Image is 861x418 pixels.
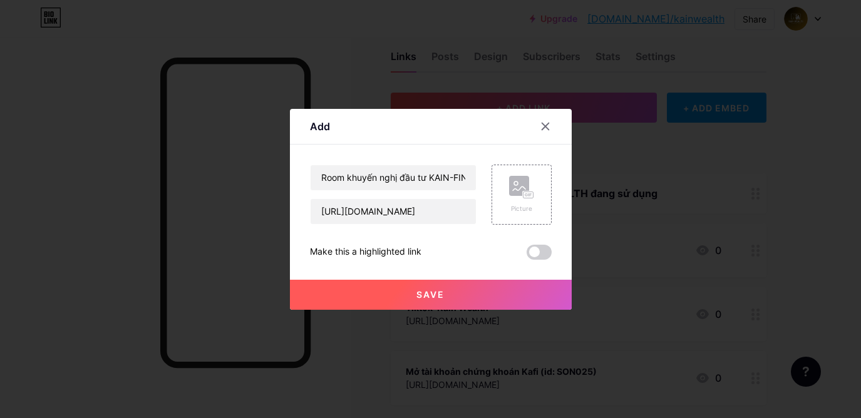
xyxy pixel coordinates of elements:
div: Add [310,119,330,134]
input: URL [311,199,476,224]
input: Title [311,165,476,190]
div: Make this a highlighted link [310,245,421,260]
button: Save [290,280,572,310]
div: Picture [509,204,534,213]
span: Save [416,289,445,300]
